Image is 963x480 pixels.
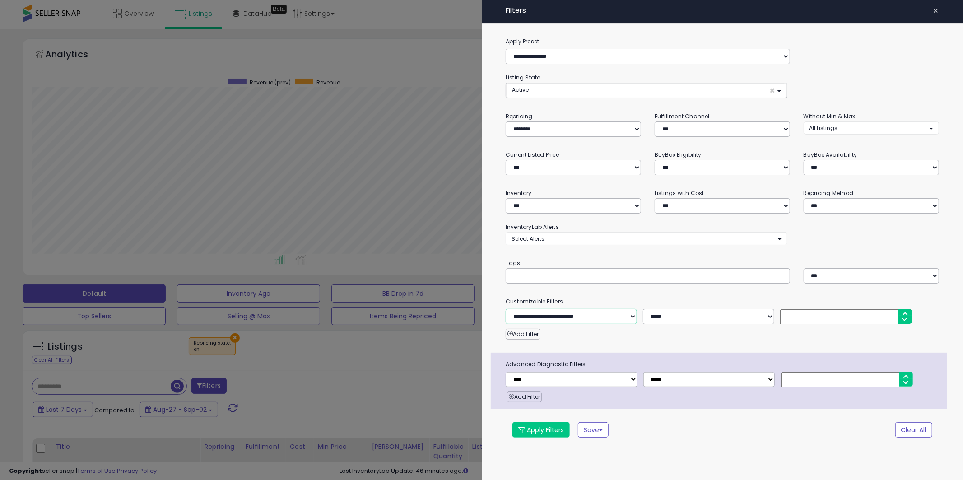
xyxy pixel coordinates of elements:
button: × [930,5,943,17]
button: Clear All [895,422,932,438]
small: Tags [499,258,946,268]
small: Listing State [506,74,540,81]
button: Active × [506,83,787,98]
small: Inventory [506,189,532,197]
h4: Filters [506,7,939,14]
button: Save [578,422,609,438]
small: Repricing Method [804,189,854,197]
button: Add Filter [506,329,540,340]
button: Apply Filters [512,422,570,438]
small: Without Min & Max [804,112,856,120]
button: Add Filter [507,391,542,402]
span: × [933,5,939,17]
small: BuyBox Availability [804,151,857,158]
small: BuyBox Eligibility [655,151,702,158]
span: All Listings [809,124,838,132]
span: × [770,86,776,95]
small: Fulfillment Channel [655,112,710,120]
span: Active [512,86,529,93]
button: All Listings [804,121,939,135]
small: Listings with Cost [655,189,704,197]
span: Advanced Diagnostic Filters [499,359,947,369]
label: Apply Preset: [499,37,946,47]
button: Select Alerts [506,232,787,245]
small: Customizable Filters [499,297,946,307]
span: Select Alerts [512,235,544,242]
small: Repricing [506,112,533,120]
small: Current Listed Price [506,151,559,158]
small: InventoryLab Alerts [506,223,559,231]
